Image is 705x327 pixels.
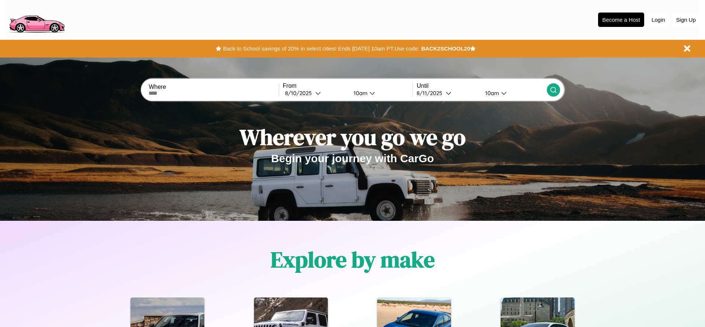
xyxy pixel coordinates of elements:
button: Sign Up [673,13,699,27]
div: 8 / 10 / 2025 [285,90,315,97]
div: 10am [350,90,369,97]
button: 10am [479,89,546,97]
b: BACK2SCHOOL20 [421,45,470,52]
button: 10am [348,89,413,97]
div: 10am [482,90,501,97]
label: Where [149,84,278,90]
div: 8 / 11 / 2025 [417,90,446,97]
img: logo [6,4,68,35]
h1: Explore by make [271,244,435,275]
button: Back to School savings of 20% in select cities! Ends [DATE] 10am PT.Use code: [221,44,421,54]
label: Until [417,83,546,89]
button: 8/10/2025 [283,89,348,97]
button: Login [648,13,669,27]
label: From [283,83,413,89]
button: Become a Host [598,13,644,27]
